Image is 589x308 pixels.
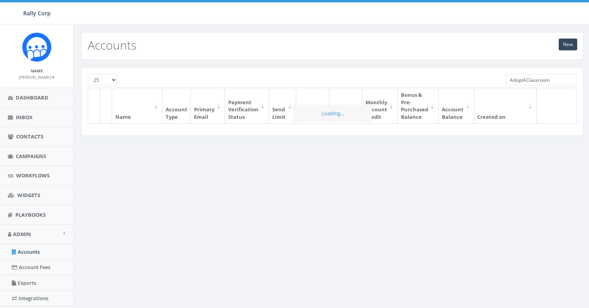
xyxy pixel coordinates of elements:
span: Rally Corp [23,9,51,17]
th: RVM Outbound [329,88,362,124]
small: Name [31,68,43,74]
span: Widgets [17,192,40,199]
span: Admin [13,231,31,238]
th: Bonus & Pre-Purchased Balance [398,88,439,124]
th: Account Type [162,88,191,124]
h2: Accounts [88,39,137,52]
th: Created on [474,88,537,124]
th: Payment Verification Status [225,88,269,124]
th: Primary Email [191,88,225,124]
div: Loading... [293,105,372,122]
th: Account Balance [439,88,474,124]
th: Monthly Account Credit [362,88,398,124]
th: Name [112,88,162,124]
span: Dashboard [16,94,48,101]
span: Playbooks [15,211,46,218]
span: Inbox [16,114,33,121]
span: Campaigns [16,153,46,160]
th: Send Limit [269,88,296,124]
a: New [559,39,577,50]
input: Type to search [506,74,577,86]
span: Contacts [16,133,43,140]
img: Icon_1.png [22,32,52,62]
th: SMS/MMS Outbound [296,88,329,124]
a: [PERSON_NAME] [19,73,55,80]
small: [PERSON_NAME] [19,74,55,80]
span: Workflows [16,172,50,179]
